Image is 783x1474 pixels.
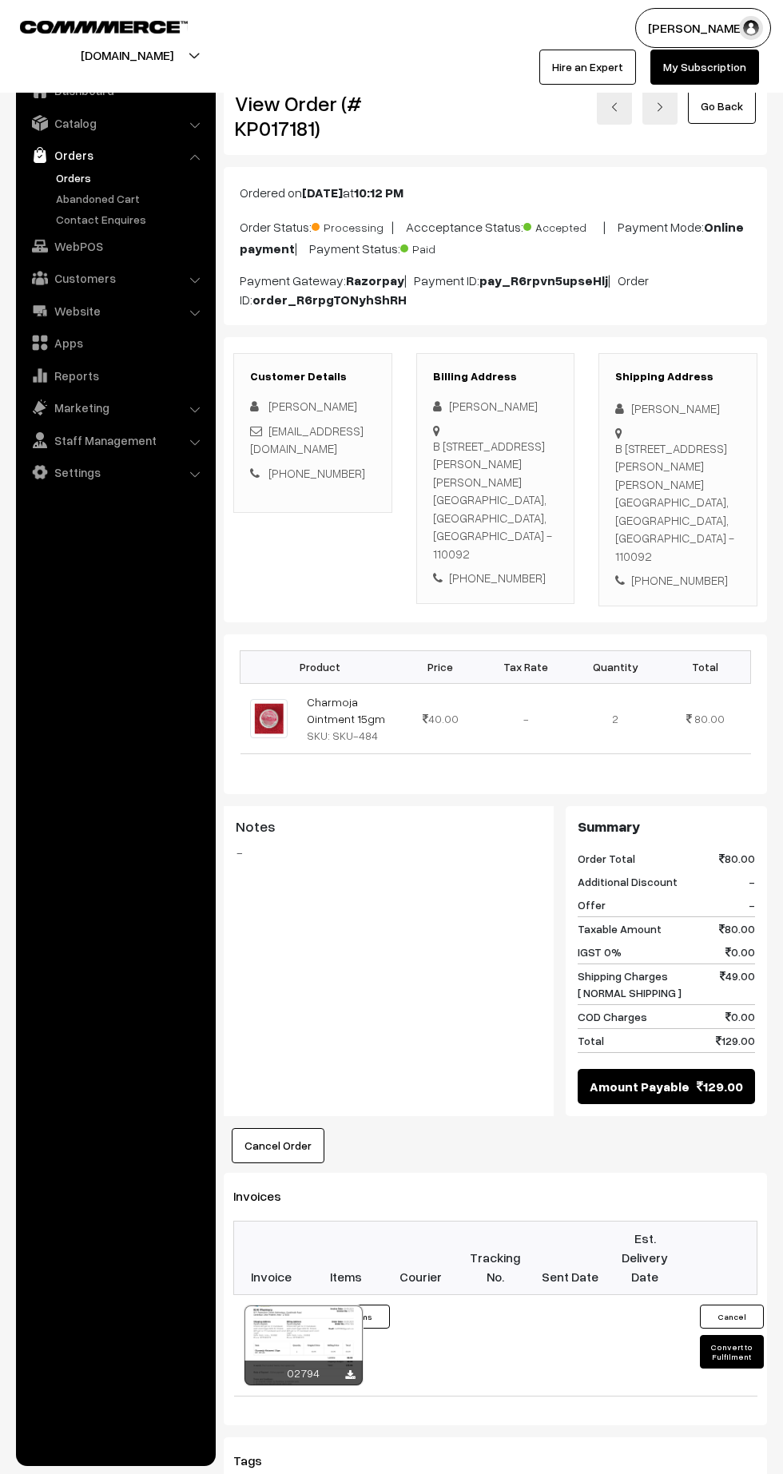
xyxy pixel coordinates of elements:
[578,1008,647,1025] span: COD Charges
[725,1008,755,1025] span: 0.00
[302,185,343,201] b: [DATE]
[312,215,391,236] span: Processing
[232,1128,324,1163] button: Cancel Order
[590,1077,690,1096] span: Amount Payable
[578,896,606,913] span: Offer
[655,102,665,112] img: right-arrow.png
[354,185,403,201] b: 10:12 PM
[650,50,759,85] a: My Subscription
[719,920,755,937] span: 80.00
[400,650,481,683] th: Price
[523,215,603,236] span: Accepted
[252,292,407,308] b: order_R6rpgTONyhShRH
[20,426,210,455] a: Staff Management
[346,272,404,288] b: Razorpay
[635,8,771,48] button: [PERSON_NAME]
[20,361,210,390] a: Reports
[749,896,755,913] span: -
[615,571,741,590] div: [PHONE_NUMBER]
[268,399,357,413] span: [PERSON_NAME]
[578,850,635,867] span: Order Total
[578,920,662,937] span: Taxable Amount
[233,1188,300,1204] span: Invoices
[20,328,210,357] a: Apps
[307,727,391,744] div: SKU: SKU-484
[615,370,741,383] h3: Shipping Address
[533,1221,608,1294] th: Sent Date
[458,1221,533,1294] th: Tracking No.
[52,169,210,186] a: Orders
[240,650,400,683] th: Product
[20,16,160,35] a: COMMMERCE
[240,183,751,202] p: Ordered on at
[234,1221,309,1294] th: Invoice
[250,370,376,383] h3: Customer Details
[578,967,682,1001] span: Shipping Charges [ NORMAL SHIPPING ]
[433,397,558,415] div: [PERSON_NAME]
[433,370,558,383] h3: Billing Address
[240,215,751,258] p: Order Status: | Accceptance Status: | Payment Mode: | Payment Status:
[700,1305,764,1329] button: Cancel
[612,712,618,725] span: 2
[308,1221,384,1294] th: Items
[433,569,558,587] div: [PHONE_NUMBER]
[739,16,763,40] img: user
[700,1335,764,1369] button: Convert to Fulfilment
[433,437,558,563] div: B [STREET_ADDRESS][PERSON_NAME][PERSON_NAME] [GEOGRAPHIC_DATA], [GEOGRAPHIC_DATA], [GEOGRAPHIC_DA...
[20,296,210,325] a: Website
[52,190,210,207] a: Abandoned Cart
[20,141,210,169] a: Orders
[697,1077,743,1096] span: 129.00
[481,683,570,753] td: -
[725,944,755,960] span: 0.00
[400,236,480,257] span: Paid
[615,399,741,418] div: [PERSON_NAME]
[570,650,660,683] th: Quantity
[694,712,725,725] span: 80.00
[578,944,622,960] span: IGST 0%
[688,89,756,124] a: Go Back
[716,1032,755,1049] span: 129.00
[233,1452,281,1468] span: Tags
[236,843,542,862] blockquote: -
[25,35,229,75] button: [DOMAIN_NAME]
[423,712,459,725] span: 40.00
[720,967,755,1001] span: 49.00
[236,818,542,836] h3: Notes
[20,393,210,422] a: Marketing
[660,650,750,683] th: Total
[307,695,385,725] a: Charmoja Ointment 15gm
[481,650,570,683] th: Tax Rate
[578,818,755,836] h3: Summary
[578,1032,604,1049] span: Total
[250,699,288,738] img: CHARMOJA.jpg
[749,873,755,890] span: -
[384,1221,459,1294] th: Courier
[20,458,210,487] a: Settings
[20,232,210,260] a: WebPOS
[235,91,392,141] h2: View Order (# KP017181)
[52,211,210,228] a: Contact Enquires
[250,423,364,456] a: [EMAIL_ADDRESS][DOMAIN_NAME]
[268,466,365,480] a: [PHONE_NUMBER]
[615,439,741,566] div: B [STREET_ADDRESS][PERSON_NAME][PERSON_NAME] [GEOGRAPHIC_DATA], [GEOGRAPHIC_DATA], [GEOGRAPHIC_DA...
[244,1361,363,1385] div: 02794
[20,109,210,137] a: Catalog
[240,271,751,309] p: Payment Gateway: | Payment ID: | Order ID:
[607,1221,682,1294] th: Est. Delivery Date
[20,21,188,33] img: COMMMERCE
[539,50,636,85] a: Hire an Expert
[719,850,755,867] span: 80.00
[20,264,210,292] a: Customers
[578,873,678,890] span: Additional Discount
[610,102,619,112] img: left-arrow.png
[479,272,608,288] b: pay_R6rpvn5upseHlj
